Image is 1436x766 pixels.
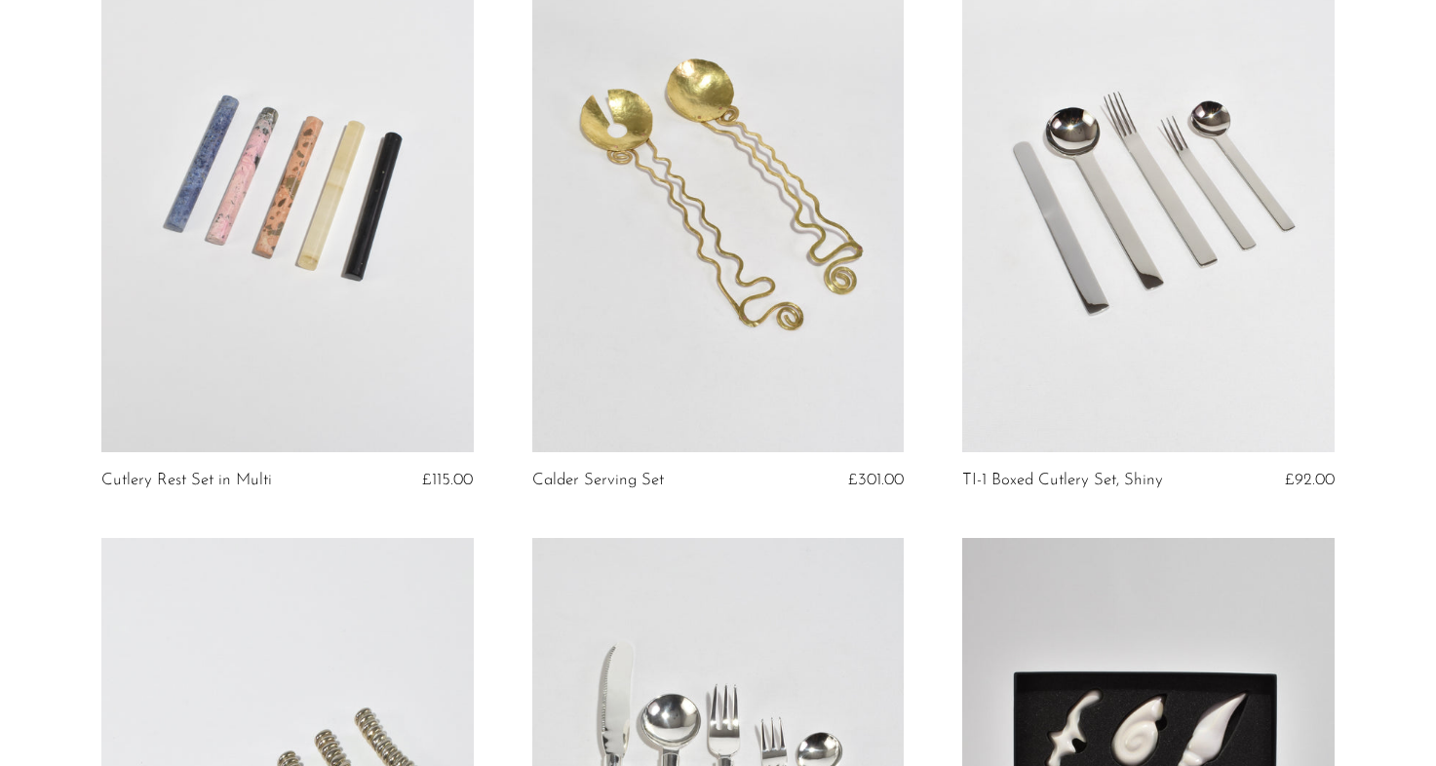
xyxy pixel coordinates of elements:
a: TI-1 Boxed Cutlery Set, Shiny [962,472,1163,489]
span: £301.00 [848,472,904,488]
a: Cutlery Rest Set in Multi [101,472,272,489]
a: Calder Serving Set [532,472,664,489]
span: £92.00 [1285,472,1335,488]
span: £115.00 [422,472,473,488]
